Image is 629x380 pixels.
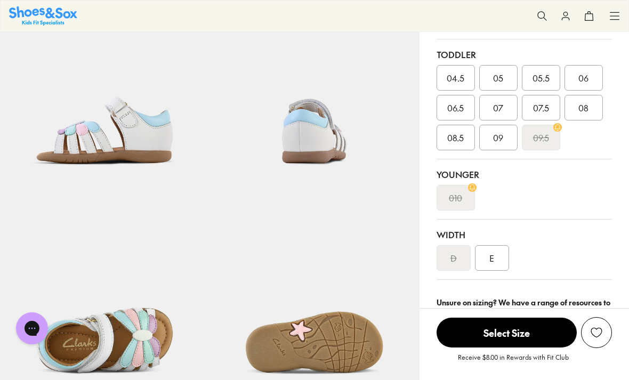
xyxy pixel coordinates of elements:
[450,252,457,264] s: D
[581,317,612,348] button: Add to Wishlist
[9,6,77,25] a: Shoes & Sox
[578,101,588,114] span: 08
[11,309,53,348] iframe: Gorgias live chat messenger
[437,318,577,347] span: Select Size
[533,131,549,144] s: 09.5
[447,71,464,84] span: 04.5
[493,101,503,114] span: 07
[447,131,464,144] span: 08.5
[437,317,577,348] button: Select Size
[437,48,612,61] div: Toddler
[458,352,569,371] p: Receive $8.00 in Rewards with Fit Club
[533,71,550,84] span: 05.5
[449,191,462,204] s: 010
[533,101,549,114] span: 07.5
[447,101,464,114] span: 06.5
[437,228,612,241] div: Width
[9,6,77,25] img: SNS_Logo_Responsive.svg
[437,297,612,319] div: Unsure on sizing? We have a range of resources to help
[475,245,509,271] div: E
[437,168,612,181] div: Younger
[578,71,588,84] span: 06
[493,131,503,144] span: 09
[493,71,503,84] span: 05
